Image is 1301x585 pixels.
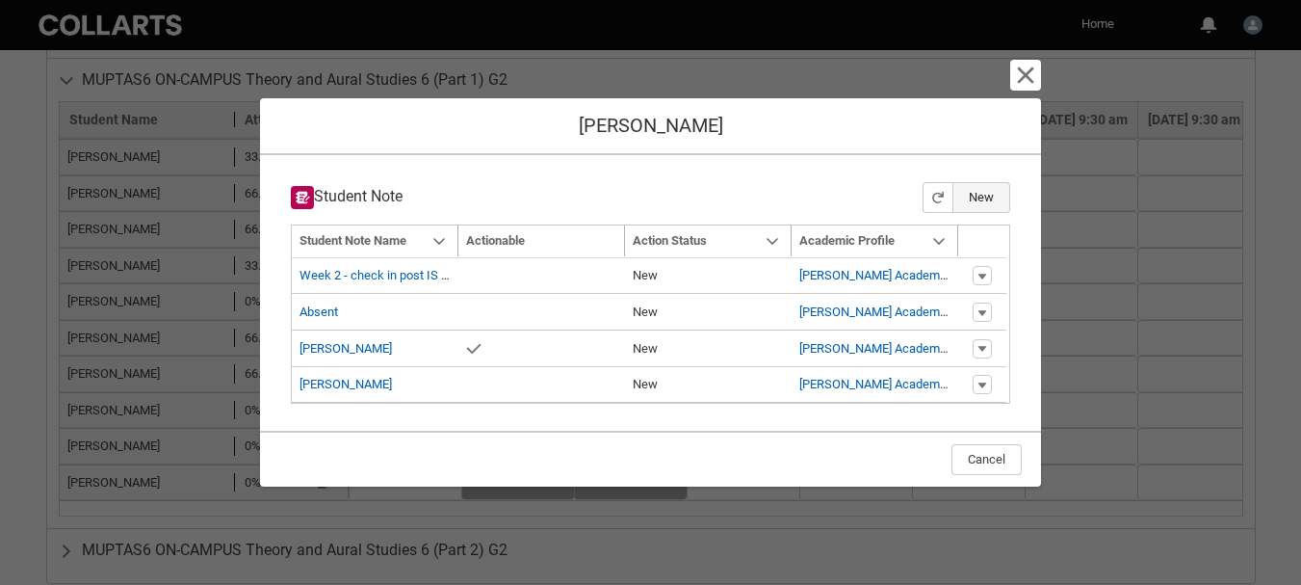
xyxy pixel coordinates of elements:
a: [PERSON_NAME] Academic Profile [799,305,987,319]
lightning-base-formatted-text: New [633,341,658,356]
lightning-base-formatted-text: New [633,268,658,282]
a: [PERSON_NAME] [299,377,392,391]
lightning-base-formatted-text: New [633,305,658,319]
a: [PERSON_NAME] Academic Profile [799,341,987,356]
button: Refresh [923,182,953,213]
a: Week 2 - check in post IS meeting [299,268,485,282]
h1: [PERSON_NAME] [275,114,1026,138]
a: [PERSON_NAME] Academic Profile [799,268,987,282]
a: [PERSON_NAME] Academic Profile [799,377,987,391]
button: Cancel and close [1013,63,1038,88]
h3: Student Note [291,186,403,209]
a: [PERSON_NAME] [299,341,392,356]
a: Absent [299,305,338,319]
button: New [952,182,1010,213]
button: Cancel [951,444,1022,475]
lightning-base-formatted-text: New [633,377,658,391]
